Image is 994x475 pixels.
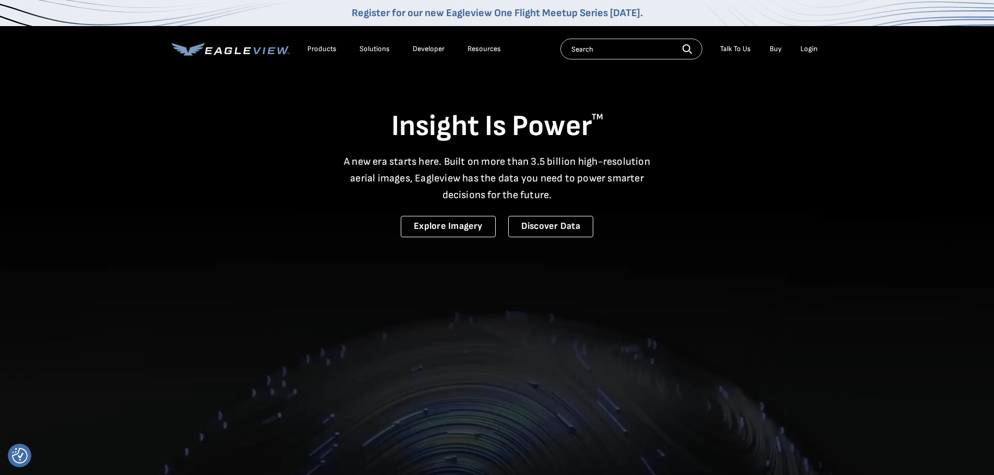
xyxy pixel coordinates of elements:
[307,44,337,54] div: Products
[338,153,657,203] p: A new era starts here. Built on more than 3.5 billion high-resolution aerial images, Eagleview ha...
[560,39,702,59] input: Search
[800,44,818,54] div: Login
[720,44,751,54] div: Talk To Us
[413,44,445,54] a: Developer
[592,112,603,122] sup: TM
[352,7,643,19] a: Register for our new Eagleview One Flight Meetup Series [DATE].
[401,216,496,237] a: Explore Imagery
[770,44,782,54] a: Buy
[12,448,28,464] button: Consent Preferences
[360,44,390,54] div: Solutions
[468,44,501,54] div: Resources
[172,108,823,145] h1: Insight Is Power
[12,448,28,464] img: Revisit consent button
[508,216,593,237] a: Discover Data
